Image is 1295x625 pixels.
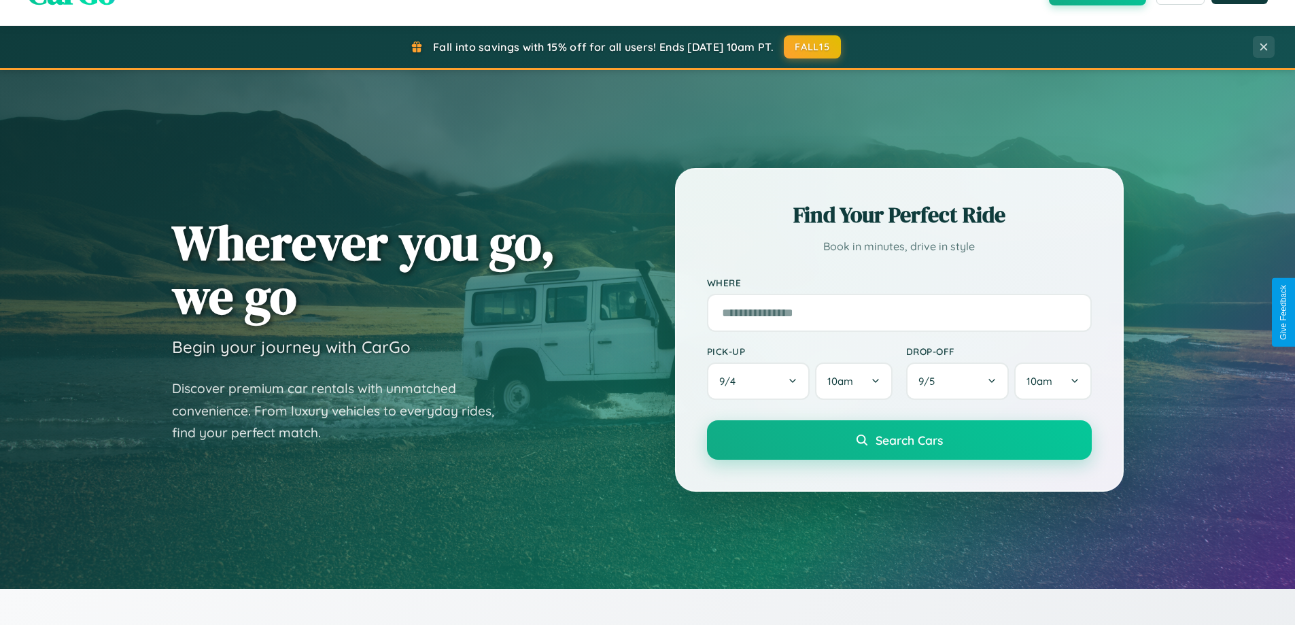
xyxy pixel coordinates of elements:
button: Search Cars [707,420,1092,460]
h3: Begin your journey with CarGo [172,337,411,357]
span: 9 / 4 [719,375,742,388]
button: 10am [1014,362,1091,400]
span: 10am [827,375,853,388]
h1: Wherever you go, we go [172,216,555,323]
div: Give Feedback [1279,285,1288,340]
label: Drop-off [906,345,1092,357]
button: 10am [815,362,892,400]
span: 9 / 5 [918,375,942,388]
span: Search Cars [876,433,943,447]
span: Fall into savings with 15% off for all users! Ends [DATE] 10am PT. [433,40,774,54]
button: 9/4 [707,362,810,400]
label: Where [707,277,1092,288]
button: 9/5 [906,362,1009,400]
h2: Find Your Perfect Ride [707,200,1092,230]
span: 10am [1026,375,1052,388]
button: FALL15 [784,35,841,58]
label: Pick-up [707,345,893,357]
p: Book in minutes, drive in style [707,237,1092,256]
p: Discover premium car rentals with unmatched convenience. From luxury vehicles to everyday rides, ... [172,377,512,444]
